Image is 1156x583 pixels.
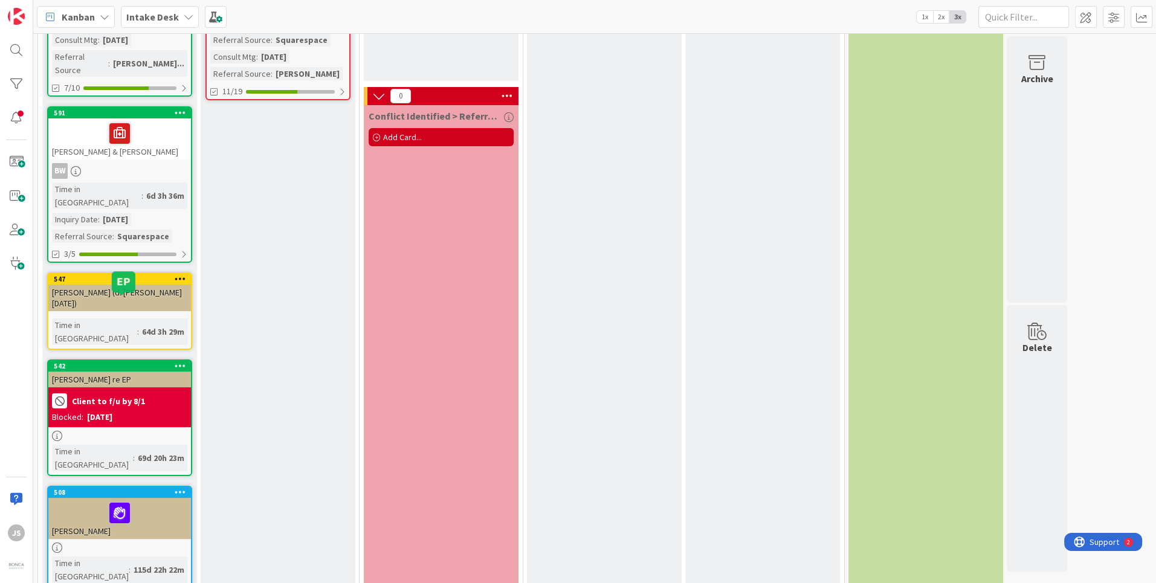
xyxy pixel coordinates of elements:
[48,163,191,179] div: BW
[52,556,129,583] div: Time in [GEOGRAPHIC_DATA]
[54,109,191,117] div: 591
[48,487,191,539] div: 508[PERSON_NAME]
[114,230,172,243] div: Squarespace
[129,563,131,576] span: :
[256,50,258,63] span: :
[210,50,256,63] div: Consult Mtg
[52,213,98,226] div: Inquiry Date
[100,33,131,47] div: [DATE]
[62,10,95,24] span: Kanban
[54,488,191,497] div: 508
[52,33,98,47] div: Consult Mtg
[47,106,192,263] a: 591[PERSON_NAME] & [PERSON_NAME]BWTime in [GEOGRAPHIC_DATA]:6d 3h 36mInquiry Date:[DATE]Referral ...
[48,487,191,498] div: 508
[143,189,187,202] div: 6d 3h 36m
[63,5,66,14] div: 2
[52,318,137,345] div: Time in [GEOGRAPHIC_DATA]
[48,285,191,311] div: [PERSON_NAME] (d. [PERSON_NAME] [DATE])
[52,50,108,77] div: Referral Source
[949,11,966,23] span: 3x
[47,359,192,476] a: 542[PERSON_NAME] re EPClient to f/u by 8/1Blocked:[DATE]Time in [GEOGRAPHIC_DATA]:69d 20h 23m
[135,451,187,465] div: 69d 20h 23m
[108,57,110,70] span: :
[210,67,271,80] div: Referral Source
[222,85,242,98] span: 11/19
[369,110,500,122] span: Conflict Identified > Referred or Declined
[64,82,80,94] span: 7/10
[72,397,145,405] b: Client to f/u by 8/1
[48,361,191,387] div: 542[PERSON_NAME] re EP
[8,558,25,575] img: avatar
[1022,340,1052,355] div: Delete
[141,189,143,202] span: :
[258,50,289,63] div: [DATE]
[8,524,25,541] div: JS
[131,563,187,576] div: 115d 22h 22m
[933,11,949,23] span: 2x
[137,325,139,338] span: :
[48,372,191,387] div: [PERSON_NAME] re EP
[383,132,422,143] span: Add Card...
[273,33,331,47] div: Squarespace
[52,163,68,179] div: BW
[98,33,100,47] span: :
[978,6,1069,28] input: Quick Filter...
[48,118,191,159] div: [PERSON_NAME] & [PERSON_NAME]
[48,108,191,118] div: 591
[8,8,25,25] img: Visit kanbanzone.com
[48,361,191,372] div: 542
[48,274,191,311] div: 547[PERSON_NAME] (d. [PERSON_NAME] [DATE])
[133,451,135,465] span: :
[917,11,933,23] span: 1x
[390,89,411,103] span: 0
[112,230,114,243] span: :
[87,411,112,424] div: [DATE]
[54,362,191,370] div: 542
[271,33,273,47] span: :
[25,2,55,16] span: Support
[54,275,191,283] div: 547
[139,325,187,338] div: 64d 3h 29m
[210,33,271,47] div: Referral Source
[1021,71,1053,86] div: Archive
[48,108,191,159] div: 591[PERSON_NAME] & [PERSON_NAME]
[273,67,343,80] div: [PERSON_NAME]
[52,230,112,243] div: Referral Source
[110,57,187,70] div: [PERSON_NAME]...
[117,276,131,288] h5: EP
[64,248,76,260] span: 3/5
[48,274,191,285] div: 547
[126,11,179,23] b: Intake Desk
[52,445,133,471] div: Time in [GEOGRAPHIC_DATA]
[100,213,131,226] div: [DATE]
[47,272,192,350] a: 547[PERSON_NAME] (d. [PERSON_NAME] [DATE])Time in [GEOGRAPHIC_DATA]:64d 3h 29m
[48,498,191,539] div: [PERSON_NAME]
[98,213,100,226] span: :
[52,182,141,209] div: Time in [GEOGRAPHIC_DATA]
[52,411,83,424] div: Blocked:
[271,67,273,80] span: :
